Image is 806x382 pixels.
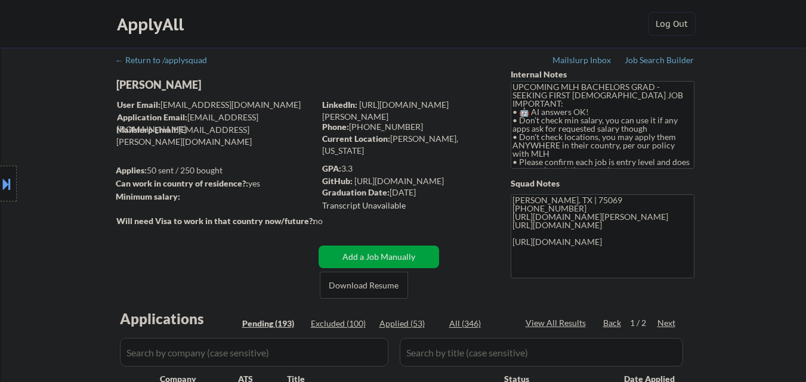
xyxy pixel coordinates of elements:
[116,216,315,226] strong: Will need Visa to work in that country now/future?:
[379,318,439,330] div: Applied (53)
[322,100,357,110] strong: LinkedIn:
[322,187,390,197] strong: Graduation Date:
[526,317,589,329] div: View All Results
[116,124,314,147] div: [EMAIL_ADDRESS][PERSON_NAME][DOMAIN_NAME]
[552,56,612,64] div: Mailslurp Inbox
[449,318,509,330] div: All (346)
[120,312,238,326] div: Applications
[313,215,347,227] div: no
[603,317,622,329] div: Back
[116,77,362,92] div: [PERSON_NAME]
[630,317,657,329] div: 1 / 2
[648,12,696,36] button: Log Out
[322,100,449,122] a: [URL][DOMAIN_NAME][PERSON_NAME]
[242,318,302,330] div: Pending (193)
[115,56,218,64] div: ← Return to /applysquad
[552,55,612,67] a: Mailslurp Inbox
[322,133,390,144] strong: Current Location:
[322,133,491,156] div: [PERSON_NAME], [US_STATE]
[322,163,341,173] strong: GPA:
[511,178,694,190] div: Squad Notes
[120,338,388,367] input: Search by company (case sensitive)
[511,69,694,80] div: Internal Notes
[320,272,408,299] button: Download Resume
[117,111,314,135] div: [EMAIL_ADDRESS][DOMAIN_NAME]
[319,246,439,268] button: Add a Job Manually
[625,55,694,67] a: Job Search Builder
[117,99,314,111] div: [EMAIL_ADDRESS][DOMAIN_NAME]
[322,163,493,175] div: 3.3
[117,14,187,35] div: ApplyAll
[354,176,444,186] a: [URL][DOMAIN_NAME]
[322,187,491,198] div: [DATE]
[322,176,353,186] strong: GitHub:
[322,121,491,133] div: [PHONE_NUMBER]
[657,317,677,329] div: Next
[400,338,683,367] input: Search by title (case sensitive)
[115,55,218,67] a: ← Return to /applysquad
[625,56,694,64] div: Job Search Builder
[311,318,370,330] div: Excluded (100)
[116,164,314,176] div: 50 sent / 250 bought
[322,122,349,132] strong: Phone:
